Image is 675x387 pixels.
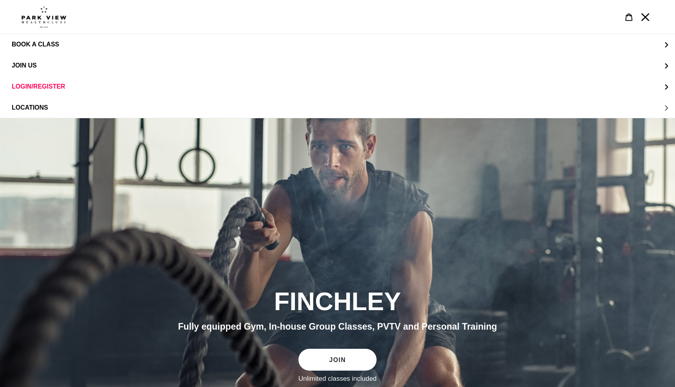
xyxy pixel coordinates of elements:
[298,375,377,383] label: Unlimited classes included
[637,9,654,25] button: Menu
[21,6,66,28] img: Park view health clubs is a gym near you.
[125,286,550,317] h2: FINCHLEY
[298,349,377,371] a: JOIN
[178,321,497,332] span: Fully equipped Gym, In-house Group Classes, PVTV and Personal Training
[12,104,48,111] span: LOCATIONS
[12,41,59,48] span: BOOK A CLASS
[12,83,65,90] span: LOGIN/REGISTER
[12,62,37,69] span: JOIN US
